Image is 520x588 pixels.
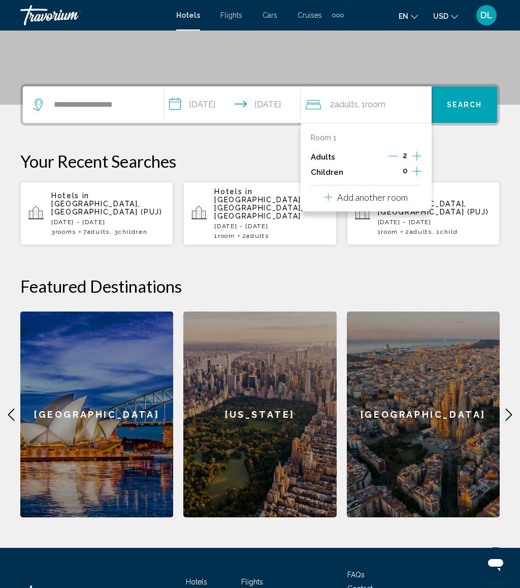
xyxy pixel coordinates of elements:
span: Room [218,232,235,239]
span: 2 [330,98,358,112]
span: 7 [83,228,110,235]
span: 2 [405,228,432,235]
a: FAQs [347,571,365,579]
p: [DATE] - [DATE] [51,219,165,226]
button: Add another room [324,185,408,206]
span: Search [447,101,482,109]
button: Decrement adults [388,151,398,163]
span: USD [433,12,448,20]
iframe: Botón para iniciar la ventana de mensajería [479,547,512,580]
p: Room 1 [311,134,337,142]
span: Adults [410,228,432,235]
a: Flights [241,578,263,586]
span: 1 [378,228,398,235]
span: [GEOGRAPHIC_DATA], [GEOGRAPHIC_DATA] (PUJ) [51,200,162,216]
span: Adults [335,100,358,109]
a: Flights [220,11,242,19]
div: Search widget [23,86,497,123]
span: Hotels in [214,188,252,196]
button: Travelers: 2 adults, 0 children [301,86,432,123]
a: Hotels [186,578,207,586]
span: Hotels in [51,192,89,200]
button: Change currency [433,9,458,23]
button: Hotels in [GEOGRAPHIC_DATA], [GEOGRAPHIC_DATA] (PUJ)[DATE] - [DATE]3rooms7Adults, 3Children [20,181,173,245]
p: [DATE] - [DATE] [214,223,328,230]
span: 2 [403,151,407,160]
span: Adults [246,232,269,239]
span: , 1 [432,228,458,235]
span: Child [440,228,458,235]
span: Children [118,228,147,235]
span: en [399,12,408,20]
button: Hotels in [GEOGRAPHIC_DATA], [GEOGRAPHIC_DATA], [GEOGRAPHIC_DATA][DATE] - [DATE]1Room2Adults [183,181,336,245]
button: Check-in date: Nov 23, 2025 Check-out date: Nov 30, 2025 [164,86,300,123]
span: rooms [55,228,76,235]
button: Search [432,86,497,123]
p: Your Recent Searches [20,151,500,171]
button: Change language [399,9,418,23]
button: Decrement children [388,166,398,178]
span: [GEOGRAPHIC_DATA], [GEOGRAPHIC_DATA], [GEOGRAPHIC_DATA] [214,196,303,220]
h2: Featured Destinations [20,276,500,296]
p: Add another room [337,192,408,203]
a: Hotels [176,11,200,19]
span: Room [365,100,385,109]
button: Extra navigation items [332,7,344,23]
a: [GEOGRAPHIC_DATA] [20,312,173,517]
span: 0 [403,167,407,175]
span: , 1 [358,98,385,112]
span: Adults [87,228,110,235]
span: Room [381,228,398,235]
button: Increment children [412,165,421,180]
button: Hotels in [GEOGRAPHIC_DATA], [GEOGRAPHIC_DATA] (PUJ)[DATE] - [DATE]1Room2Adults, 1Child [347,181,500,245]
a: Cars [263,11,277,19]
p: Adults [311,153,335,162]
button: User Menu [473,5,500,26]
a: Cruises [298,11,322,19]
a: Travorium [20,5,166,25]
p: [DATE] - [DATE] [378,219,492,226]
span: 3 [51,228,76,235]
span: 2 [242,232,269,239]
span: 1 [214,232,235,239]
span: , 3 [110,228,148,235]
a: [GEOGRAPHIC_DATA] [347,312,500,517]
a: [US_STATE] [183,312,336,517]
span: DL [480,10,493,20]
p: Children [311,168,343,177]
span: [GEOGRAPHIC_DATA], [GEOGRAPHIC_DATA] (PUJ) [378,200,489,216]
button: Increment adults [412,149,421,165]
